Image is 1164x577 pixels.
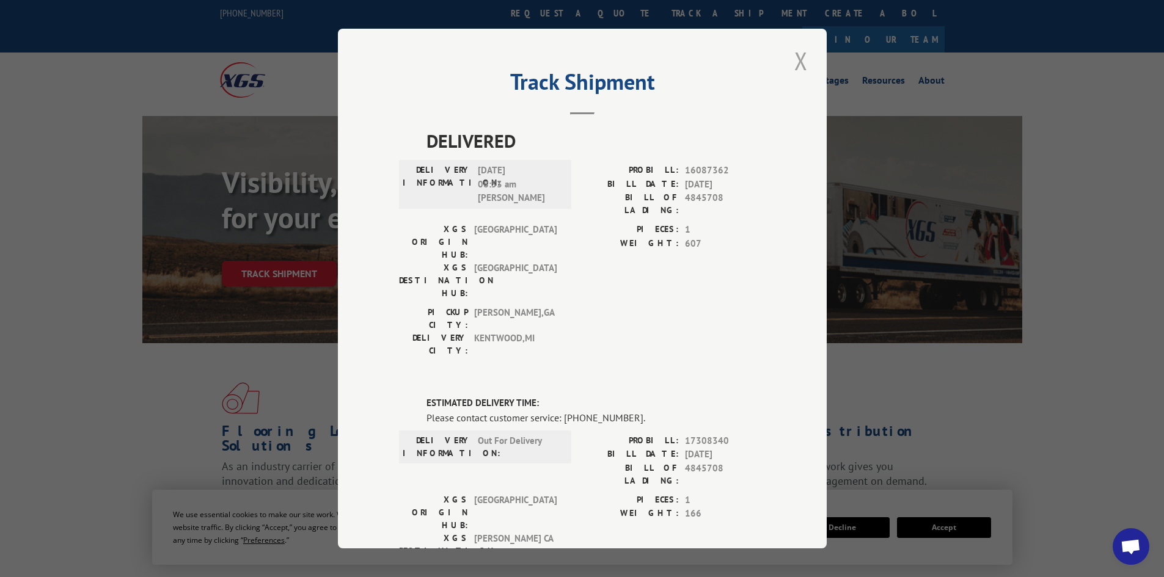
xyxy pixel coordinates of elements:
span: [DATE] [685,178,766,192]
label: XGS ORIGIN HUB: [399,223,468,261]
span: 1 [685,223,766,237]
span: 1 [685,493,766,507]
label: XGS DESTINATION HUB: [399,532,468,570]
label: XGS DESTINATION HUB: [399,261,468,300]
span: [DATE] [685,448,766,462]
label: PIECES: [582,493,679,507]
label: BILL DATE: [582,178,679,192]
label: WEIGHT: [582,237,679,251]
label: DELIVERY CITY: [399,332,468,357]
a: Open chat [1113,528,1149,565]
span: 4845708 [685,191,766,217]
span: KENTWOOD , MI [474,332,557,357]
label: ESTIMATED DELIVERY TIME: [426,396,766,410]
label: XGS ORIGIN HUB: [399,493,468,532]
span: [DATE] 08:53 am [PERSON_NAME] [478,164,560,205]
label: PICKUP CITY: [399,306,468,332]
label: PROBILL: [582,434,679,448]
h2: Track Shipment [399,73,766,96]
span: [GEOGRAPHIC_DATA] [474,493,557,532]
span: 607 [685,237,766,251]
button: Close modal [791,44,811,78]
span: [GEOGRAPHIC_DATA] [474,261,557,300]
span: DELIVERED [426,127,766,154]
label: BILL DATE: [582,448,679,462]
span: 166 [685,507,766,521]
span: 4845708 [685,462,766,487]
span: [PERSON_NAME] CA [474,532,557,570]
label: PROBILL: [582,164,679,178]
span: [GEOGRAPHIC_DATA] [474,223,557,261]
span: Out For Delivery [478,434,560,460]
label: BILL OF LADING: [582,191,679,217]
label: BILL OF LADING: [582,462,679,487]
span: 16087362 [685,164,766,178]
label: DELIVERY INFORMATION: [403,164,472,205]
span: 17308340 [685,434,766,448]
div: Please contact customer service: [PHONE_NUMBER]. [426,410,766,425]
label: WEIGHT: [582,507,679,521]
span: [PERSON_NAME] , GA [474,306,557,332]
label: PIECES: [582,223,679,237]
label: DELIVERY INFORMATION: [403,434,472,460]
